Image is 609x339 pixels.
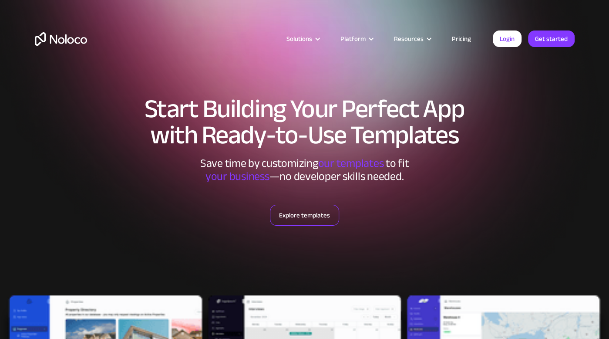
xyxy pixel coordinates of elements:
a: Login [493,31,522,47]
a: home [35,32,87,46]
div: Resources [394,33,424,44]
div: Save time by customizing to fit ‍ —no developer skills needed. [174,157,435,183]
a: Pricing [441,33,482,44]
a: Explore templates [270,205,339,226]
h1: Start Building Your Perfect App with Ready-to-Use Templates [35,96,575,148]
div: Solutions [286,33,312,44]
span: our templates [318,153,384,174]
div: Platform [340,33,366,44]
div: Solutions [276,33,330,44]
div: Resources [383,33,441,44]
div: Platform [330,33,383,44]
span: your business [205,166,269,187]
a: Get started [528,31,575,47]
